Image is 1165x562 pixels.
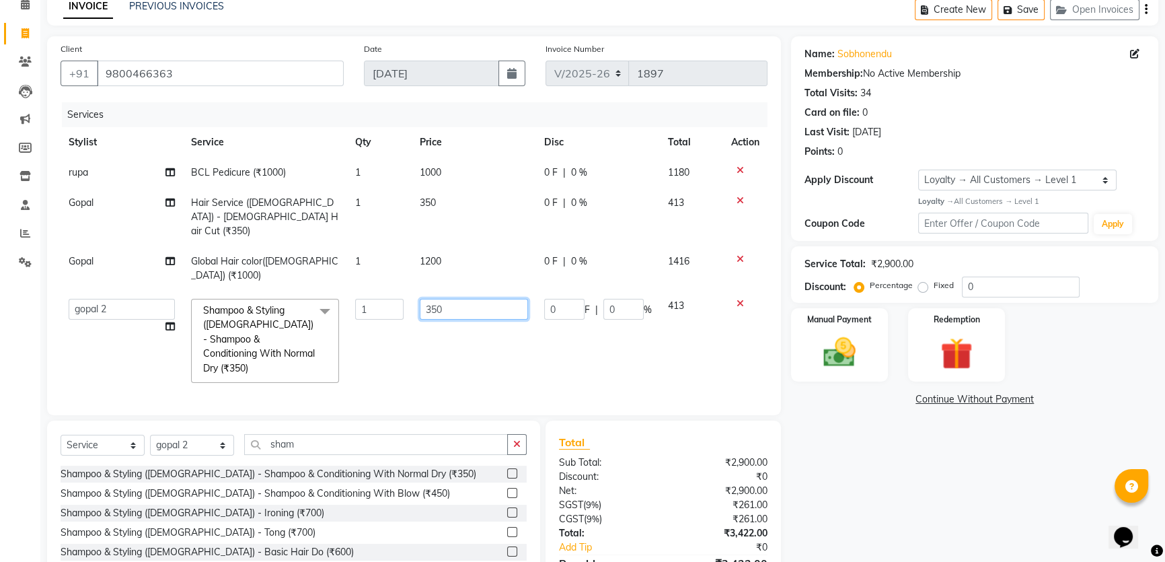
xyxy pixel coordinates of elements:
div: ₹261.00 [663,512,778,526]
button: +91 [61,61,98,86]
label: Date [364,43,382,55]
span: 413 [668,300,684,312]
img: _gift.svg [930,334,983,374]
span: 1000 [420,166,441,178]
label: Invoice Number [546,43,604,55]
span: 350 [420,197,436,209]
span: rupa [69,166,88,178]
span: 1180 [668,166,689,178]
span: 0 F [544,196,558,210]
label: Fixed [934,279,954,291]
strong: Loyalty → [918,197,954,206]
div: 34 [860,86,871,100]
div: Discount: [549,470,663,484]
div: Apply Discount [804,173,918,187]
div: Name: [804,47,835,61]
span: F [585,303,590,317]
span: 1200 [420,255,441,267]
label: Percentage [870,279,913,291]
th: Service [183,127,347,157]
span: 0 % [571,254,587,269]
span: 1 [355,197,361,209]
th: Action [723,127,767,157]
div: Points: [804,145,835,159]
div: 0 [862,106,868,120]
span: 0 % [571,196,587,210]
button: Apply [1094,214,1132,234]
div: ₹0 [663,470,778,484]
div: Total: [549,526,663,540]
div: [DATE] [852,125,881,139]
input: Search or Scan [244,434,508,455]
div: ₹3,422.00 [663,526,778,540]
div: Shampoo & Styling ([DEMOGRAPHIC_DATA]) - Shampoo & Conditioning With Normal Dry (₹350) [61,467,476,481]
label: Redemption [934,314,980,326]
th: Total [660,127,723,157]
a: Add Tip [549,540,683,555]
span: 0 F [544,254,558,269]
span: 1 [355,166,361,178]
div: Shampoo & Styling ([DEMOGRAPHIC_DATA]) - Shampoo & Conditioning With Blow (₹450) [61,487,450,501]
span: 0 F [544,166,558,180]
th: Stylist [61,127,183,157]
div: Discount: [804,280,846,294]
span: Global Hair color([DEMOGRAPHIC_DATA]) (₹1000) [191,255,338,281]
div: ₹2,900.00 [871,257,913,271]
span: | [595,303,598,317]
div: Card on file: [804,106,860,120]
span: Hair Service ([DEMOGRAPHIC_DATA]) - [DEMOGRAPHIC_DATA] Hair Cut (₹350) [191,197,338,237]
th: Price [412,127,536,157]
span: SGST [559,499,583,511]
div: ₹261.00 [663,498,778,512]
span: Total [559,435,590,450]
a: Continue Without Payment [794,392,1156,407]
div: ( ) [549,498,663,512]
span: BCL Pedicure (₹1000) [191,166,286,178]
span: Gopal [69,197,93,209]
iframe: chat widget [1108,508,1152,549]
span: 1416 [668,255,689,267]
span: 0 % [571,166,587,180]
div: Sub Total: [549,456,663,470]
div: ₹2,900.00 [663,456,778,470]
span: 9% [587,514,599,524]
input: Search by Name/Mobile/Email/Code [97,61,344,86]
img: _cash.svg [813,334,866,371]
span: | [563,196,566,210]
div: Net: [549,484,663,498]
span: | [563,254,566,269]
div: Shampoo & Styling ([DEMOGRAPHIC_DATA]) - Ironing (₹700) [61,506,324,520]
label: Client [61,43,82,55]
div: Membership: [804,67,863,81]
div: Last Visit: [804,125,850,139]
span: Shampoo & Styling ([DEMOGRAPHIC_DATA]) - Shampoo & Conditioning With Normal Dry (₹350) [203,304,315,374]
th: Disc [536,127,660,157]
div: 0 [837,145,843,159]
div: ₹0 [682,540,778,555]
input: Enter Offer / Coupon Code [918,213,1088,234]
div: All Customers → Level 1 [918,196,1145,207]
div: Coupon Code [804,217,918,231]
div: ₹2,900.00 [663,484,778,498]
div: Shampoo & Styling ([DEMOGRAPHIC_DATA]) - Basic Hair Do (₹600) [61,545,354,559]
div: Total Visits: [804,86,858,100]
span: % [644,303,652,317]
span: 413 [668,197,684,209]
a: x [248,362,254,374]
th: Qty [347,127,412,157]
span: | [563,166,566,180]
div: Shampoo & Styling ([DEMOGRAPHIC_DATA]) - Tong (₹700) [61,526,315,540]
div: Service Total: [804,257,866,271]
span: 1 [355,255,361,267]
span: 9% [586,499,599,510]
span: CGST [559,513,584,525]
a: Sobhonendu [837,47,892,61]
div: ( ) [549,512,663,526]
label: Manual Payment [807,314,872,326]
div: No Active Membership [804,67,1145,81]
span: Gopal [69,255,93,267]
div: Services [62,102,778,127]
